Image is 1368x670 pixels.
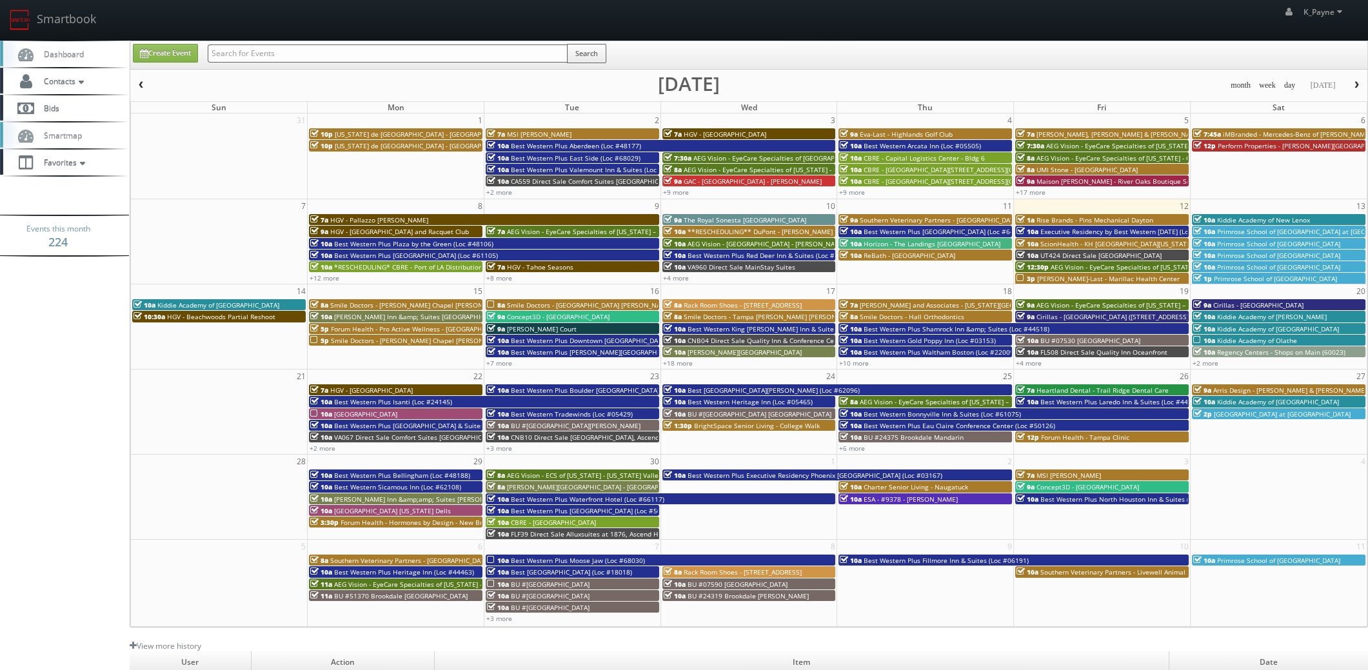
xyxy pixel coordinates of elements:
span: AEG Vision - EyeCare Specialties of [GEOGRAPHIC_DATA][US_STATE] - [GEOGRAPHIC_DATA] [693,153,969,163]
span: Southern Veterinary Partners - [GEOGRAPHIC_DATA] [330,556,490,565]
span: 10a [310,251,332,260]
span: 8a [664,312,682,321]
span: 8a [1016,165,1035,174]
span: 10a [840,348,862,357]
button: day [1280,77,1300,94]
span: 10a [840,324,862,333]
span: 10a [1016,397,1038,406]
span: 8a [310,556,328,565]
span: 10a [487,141,509,150]
span: FL508 Direct Sale Quality Inn Oceanfront [1040,348,1167,357]
span: BU #24319 Brookdale [PERSON_NAME] [688,591,809,600]
a: +17 more [1016,188,1046,197]
span: 10a [664,591,686,600]
span: 10a [487,153,509,163]
span: 10a [1193,215,1215,224]
span: 10a [1193,262,1215,271]
span: 7a [1016,386,1035,395]
span: Primrose School of [GEOGRAPHIC_DATA] [1217,239,1340,248]
span: **RESCHEDULING** DuPont - [PERSON_NAME] Plantation [688,227,867,236]
a: +2 more [486,188,512,197]
span: BU #24375 Brookdale Mandarin [864,433,964,442]
a: +9 more [663,188,689,197]
span: Primrose School of [GEOGRAPHIC_DATA] [1214,274,1337,283]
span: [PERSON_NAME]-Last - Marillac Health Center [1037,274,1180,283]
span: Best Western King [PERSON_NAME] Inn & Suites (Loc #62106) [688,324,879,333]
span: Best Western Plus Isanti (Loc #24145) [334,397,452,406]
span: BU #07590 [GEOGRAPHIC_DATA] [688,580,788,589]
span: Best Western Plus Executive Residency Phoenix [GEOGRAPHIC_DATA] (Loc #03167) [688,471,942,480]
span: 7a [310,386,328,395]
span: 10a [664,262,686,271]
a: Create Event [133,44,198,63]
span: 10a [1193,239,1215,248]
span: [PERSON_NAME], [PERSON_NAME] & [PERSON_NAME], LLC - [GEOGRAPHIC_DATA] [1036,130,1285,139]
span: Kiddie Academy of [GEOGRAPHIC_DATA] [157,301,279,310]
span: 10a [487,336,509,345]
span: ReBath - [GEOGRAPHIC_DATA] [864,251,955,260]
span: 10a [310,495,332,504]
span: 10a [487,386,509,395]
span: 10a [1193,556,1215,565]
span: 10a [487,580,509,589]
span: 10a [664,397,686,406]
span: 10a [664,251,686,260]
img: smartbook-logo.png [10,10,30,30]
span: 9a [1016,312,1035,321]
span: Forum Health - Pro Active Wellness - [GEOGRAPHIC_DATA] [331,324,509,333]
span: Cirillas - [GEOGRAPHIC_DATA] [1213,301,1304,310]
span: 10a [840,177,862,186]
span: 2p [1193,409,1212,419]
span: Best Western Plus [PERSON_NAME][GEOGRAPHIC_DATA] (Loc #66006) [511,348,726,357]
span: 10a [840,165,862,174]
span: 10a [487,529,509,538]
span: Best Western Plus [GEOGRAPHIC_DATA] (Loc #61105) [334,251,498,260]
span: 10a [487,603,509,612]
span: Heartland Dental - Trail Ridge Dental Care [1036,386,1169,395]
span: Contacts [37,75,87,86]
span: 10a [1016,239,1038,248]
span: 9a [1016,177,1035,186]
span: Smile Doctors - Tampa [PERSON_NAME] [PERSON_NAME] Orthodontics [684,312,902,321]
span: *RESCHEDULING* CBRE - Port of LA Distribution Center - [GEOGRAPHIC_DATA] 1 [334,262,580,271]
span: [US_STATE] de [GEOGRAPHIC_DATA] - [GEOGRAPHIC_DATA] [335,141,513,150]
span: 10a [1016,251,1038,260]
span: AEG Vision - EyeCare Specialties of [US_STATE] - Carolina Family Vision [1036,153,1254,163]
a: +4 more [663,273,689,282]
span: 10a [1193,397,1215,406]
span: Best Western Bonnyville Inn & Suites (Loc #61075) [864,409,1021,419]
span: 10a [1016,495,1038,504]
a: +9 more [839,188,865,197]
span: HGV - [GEOGRAPHIC_DATA] and Racquet Club [330,227,469,236]
span: 10p [310,130,333,139]
span: Best Western Plus Laredo Inn & Suites (Loc #44702) [1040,397,1202,406]
span: MSI [PERSON_NAME] [1036,471,1101,480]
span: 10a [310,312,332,321]
span: AEG Vision - EyeCare Specialties of [US_STATE] – [PERSON_NAME] Eye Care [1036,301,1267,310]
span: Horizon - The Landings [GEOGRAPHIC_DATA] [864,239,1000,248]
span: 10a [840,482,862,491]
span: 10a [310,506,332,515]
span: 10a [840,409,862,419]
span: [PERSON_NAME] Court [507,324,577,333]
span: CNB10 Direct Sale [GEOGRAPHIC_DATA], Ascend Hotel Collection [511,433,711,442]
span: Cirillas - [GEOGRAPHIC_DATA] ([STREET_ADDRESS]) [1036,312,1191,321]
span: HGV - [GEOGRAPHIC_DATA] [330,386,413,395]
span: 10a [487,348,509,357]
span: 5p [310,324,329,333]
a: +10 more [839,359,869,368]
span: Southern Veterinary Partners - Livewell Animal Urgent Care of [GEOGRAPHIC_DATA] [1040,567,1298,576]
span: CBRE - Capital Logistics Center - Bldg 6 [864,153,985,163]
span: Kiddie Academy of [GEOGRAPHIC_DATA] [1217,324,1339,333]
span: CBRE - [GEOGRAPHIC_DATA][STREET_ADDRESS][GEOGRAPHIC_DATA] [864,165,1070,174]
span: 7a [840,301,858,310]
span: 10a [840,239,862,248]
span: 10a [840,141,862,150]
span: Bids [37,103,59,113]
a: +6 more [839,444,865,453]
a: +18 more [663,359,693,368]
span: Smile Doctors - [GEOGRAPHIC_DATA] [PERSON_NAME] Orthodontics [507,301,715,310]
span: 10p [310,141,333,150]
span: Best Western Plus Red Deer Inn & Suites (Loc #61062) [688,251,856,260]
span: VA067 Direct Sale Comfort Suites [GEOGRAPHIC_DATA] [334,433,502,442]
